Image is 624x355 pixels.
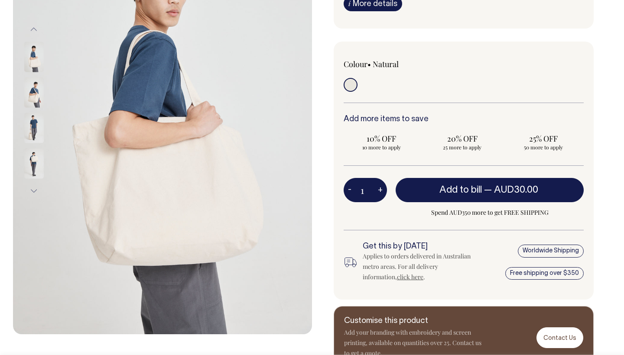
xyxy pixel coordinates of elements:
[344,317,483,326] h6: Customise this product
[505,131,581,153] input: 25% OFF 50 more to apply
[24,77,44,108] img: natural
[27,20,40,39] button: Previous
[536,327,583,348] a: Contact Us
[363,242,474,251] h6: Get this by [DATE]
[363,251,474,282] div: Applies to orders delivered in Australian metro areas. For all delivery information, .
[367,59,371,69] span: •
[344,131,419,153] input: 10% OFF 10 more to apply
[510,144,577,151] span: 50 more to apply
[24,148,44,179] img: natural
[24,42,44,72] img: natural
[484,186,540,194] span: —
[425,131,500,153] input: 20% OFF 25 more to apply
[396,207,584,218] span: Spend AUD350 more to get FREE SHIPPING
[344,59,440,69] div: Colour
[439,186,482,194] span: Add to bill
[348,144,415,151] span: 10 more to apply
[344,115,584,124] h6: Add more items to save
[344,181,356,199] button: -
[396,178,584,202] button: Add to bill —AUD30.00
[397,273,423,281] a: click here
[429,144,496,151] span: 25 more to apply
[510,133,577,144] span: 25% OFF
[373,59,399,69] label: Natural
[374,181,387,199] button: +
[348,133,415,144] span: 10% OFF
[494,186,538,194] span: AUD30.00
[27,181,40,201] button: Next
[429,133,496,144] span: 20% OFF
[24,113,44,143] img: natural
